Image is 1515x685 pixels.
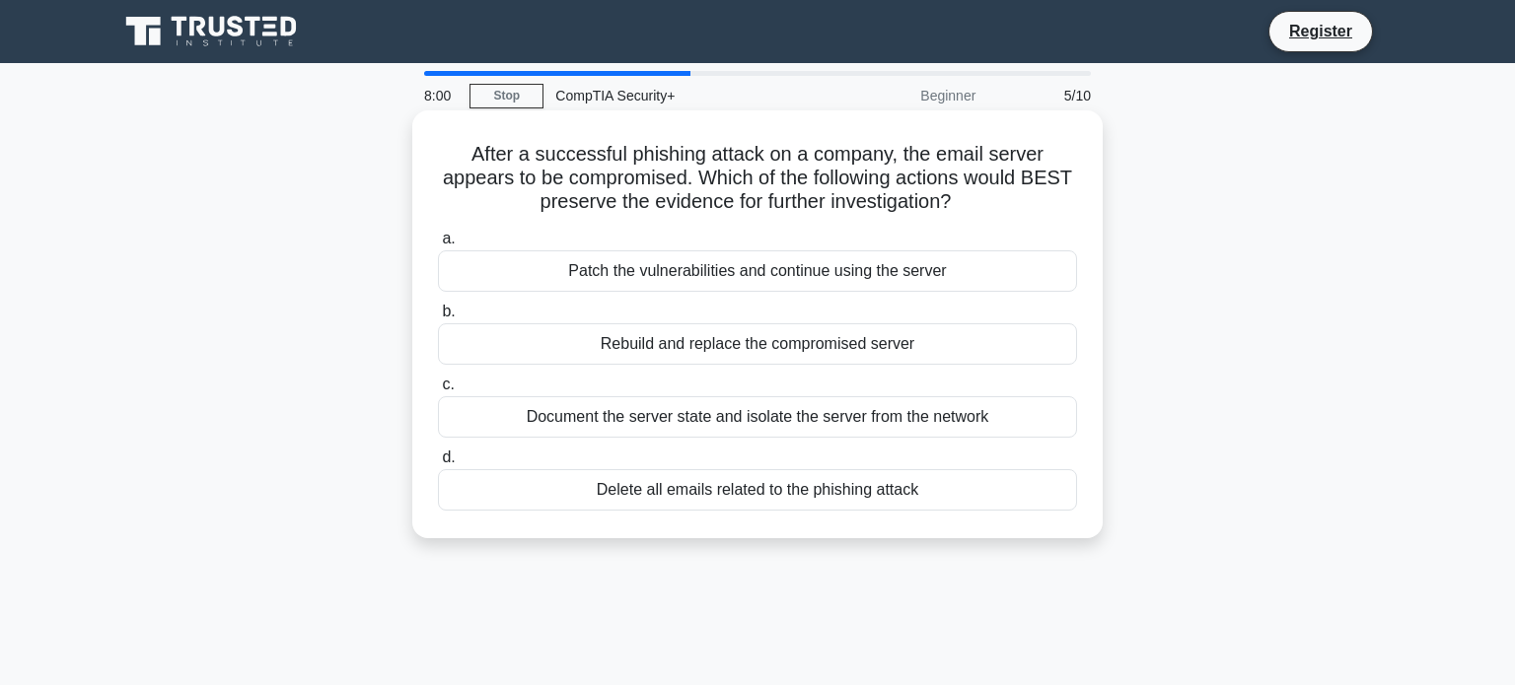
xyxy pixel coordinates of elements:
a: Register [1277,19,1364,43]
span: a. [442,230,455,246]
span: b. [442,303,455,319]
h5: After a successful phishing attack on a company, the email server appears to be compromised. Whic... [436,142,1079,215]
div: Delete all emails related to the phishing attack [438,469,1077,511]
span: d. [442,448,455,465]
div: CompTIA Security+ [543,76,815,115]
a: Stop [469,84,543,108]
div: 5/10 [987,76,1103,115]
div: Document the server state and isolate the server from the network [438,396,1077,438]
div: Rebuild and replace the compromised server [438,323,1077,365]
div: 8:00 [412,76,469,115]
div: Patch the vulnerabilities and continue using the server [438,250,1077,292]
span: c. [442,376,454,392]
div: Beginner [815,76,987,115]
